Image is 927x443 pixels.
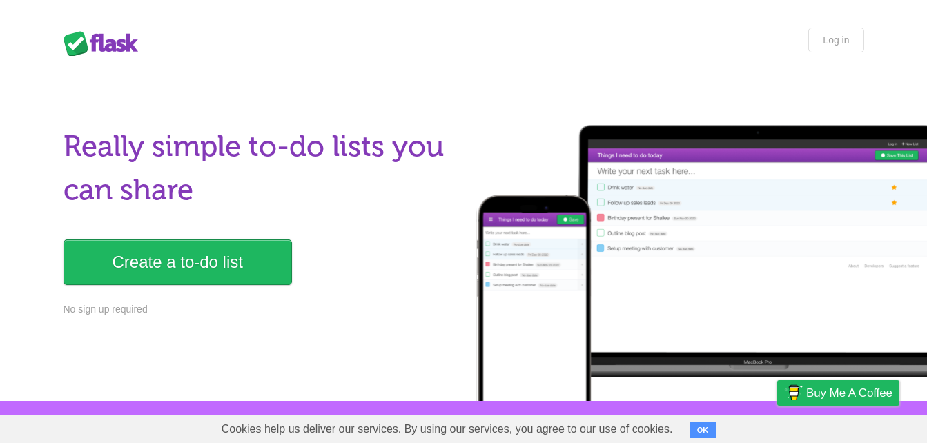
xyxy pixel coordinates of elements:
[808,28,863,52] a: Log in
[208,415,687,443] span: Cookies help us deliver our services. By using our services, you agree to our use of cookies.
[777,380,899,406] a: Buy me a coffee
[784,381,803,404] img: Buy me a coffee
[64,125,456,212] h1: Really simple to-do lists you can share
[64,239,292,285] a: Create a to-do list
[806,381,892,405] span: Buy me a coffee
[64,302,456,317] p: No sign up required
[64,31,146,56] div: Flask Lists
[690,422,716,438] button: OK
